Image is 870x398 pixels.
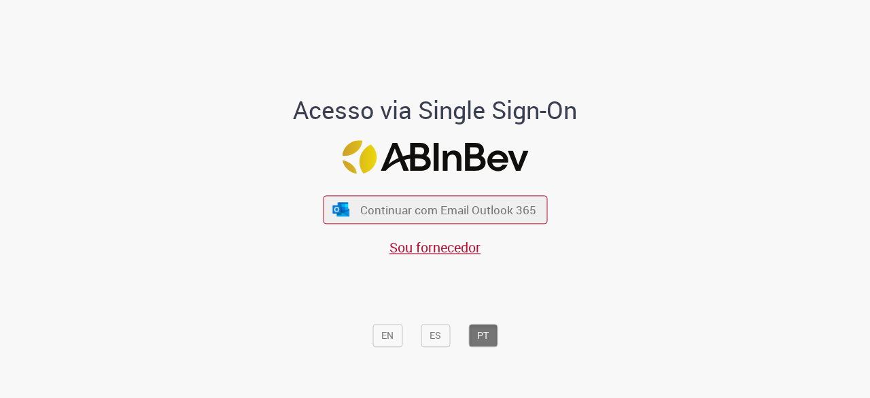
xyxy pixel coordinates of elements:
[389,238,481,256] a: Sou fornecedor
[360,202,536,218] span: Continuar com Email Outlook 365
[468,325,498,348] button: PT
[323,196,547,224] button: ícone Azure/Microsoft 360 Continuar com Email Outlook 365
[421,325,450,348] button: ES
[247,97,624,125] h1: Acesso via Single Sign-On
[342,140,528,173] img: Logo ABInBev
[332,202,351,216] img: ícone Azure/Microsoft 360
[372,325,402,348] button: EN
